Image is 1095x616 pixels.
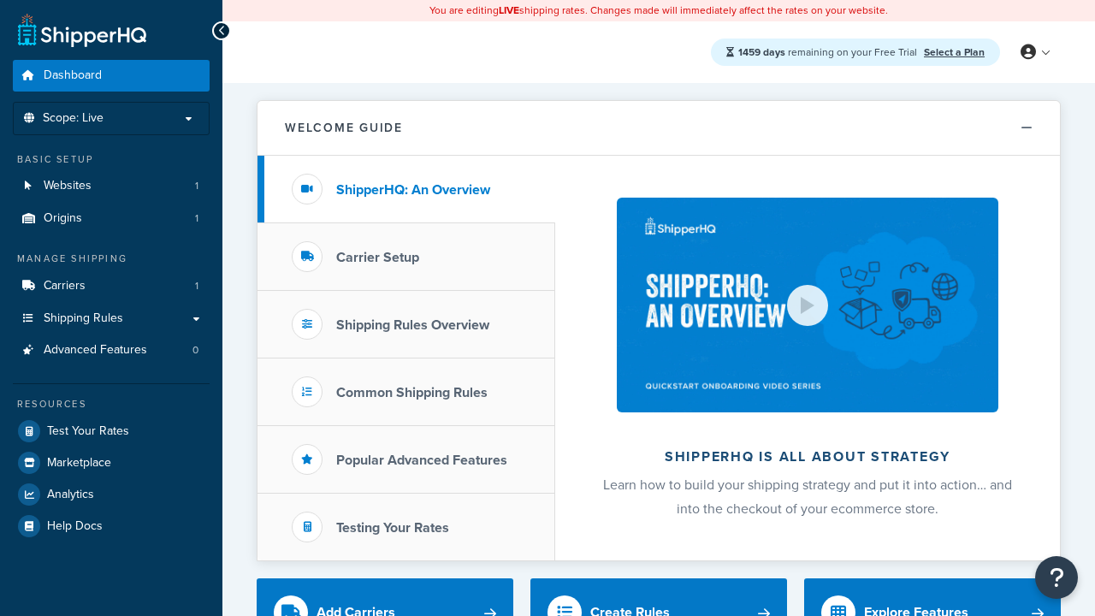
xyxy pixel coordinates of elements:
[44,179,92,193] span: Websites
[44,311,123,326] span: Shipping Rules
[336,250,419,265] h3: Carrier Setup
[13,152,210,167] div: Basic Setup
[603,475,1012,518] span: Learn how to build your shipping strategy and put it into action… and into the checkout of your e...
[738,44,785,60] strong: 1459 days
[499,3,519,18] b: LIVE
[13,270,210,302] li: Carriers
[13,170,210,202] a: Websites1
[336,385,488,400] h3: Common Shipping Rules
[13,416,210,447] a: Test Your Rates
[13,270,210,302] a: Carriers1
[195,211,198,226] span: 1
[44,211,82,226] span: Origins
[13,335,210,366] a: Advanced Features0
[336,182,490,198] h3: ShipperHQ: An Overview
[336,317,489,333] h3: Shipping Rules Overview
[336,453,507,468] h3: Popular Advanced Features
[47,424,129,439] span: Test Your Rates
[47,488,94,502] span: Analytics
[1035,556,1078,599] button: Open Resource Center
[44,343,147,358] span: Advanced Features
[13,479,210,510] a: Analytics
[13,203,210,234] li: Origins
[13,60,210,92] a: Dashboard
[617,198,998,412] img: ShipperHQ is all about strategy
[13,303,210,335] a: Shipping Rules
[195,179,198,193] span: 1
[47,456,111,471] span: Marketplace
[13,170,210,202] li: Websites
[195,279,198,293] span: 1
[336,520,449,536] h3: Testing Your Rates
[13,511,210,542] a: Help Docs
[192,343,198,358] span: 0
[44,68,102,83] span: Dashboard
[13,252,210,266] div: Manage Shipping
[47,519,103,534] span: Help Docs
[738,44,920,60] span: remaining on your Free Trial
[13,335,210,366] li: Advanced Features
[13,397,210,412] div: Resources
[13,447,210,478] a: Marketplace
[44,279,86,293] span: Carriers
[257,101,1060,156] button: Welcome Guide
[43,111,104,126] span: Scope: Live
[13,203,210,234] a: Origins1
[924,44,985,60] a: Select a Plan
[285,121,403,134] h2: Welcome Guide
[601,449,1015,465] h2: ShipperHQ is all about strategy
